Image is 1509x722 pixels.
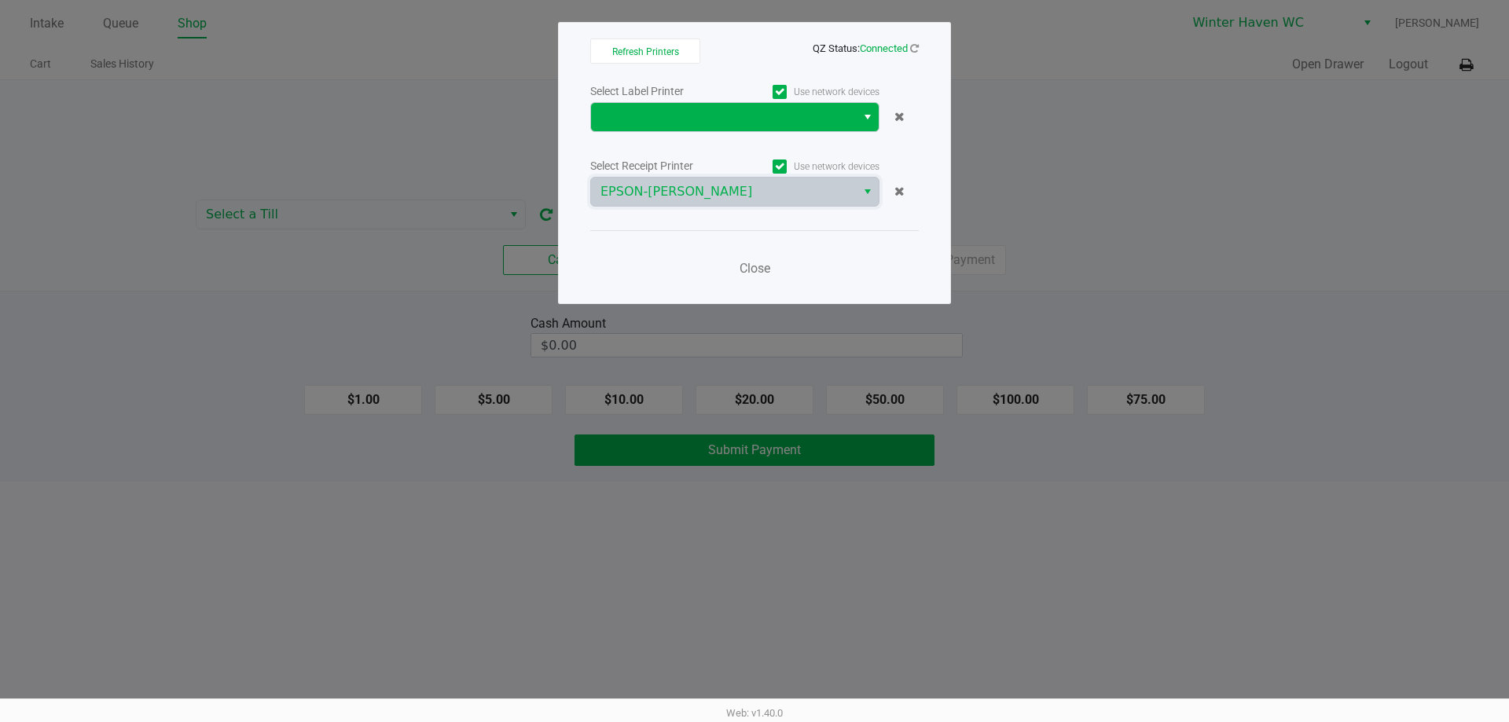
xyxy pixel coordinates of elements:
span: Web: v1.40.0 [726,707,783,719]
button: Refresh Printers [590,38,700,64]
label: Use network devices [735,159,879,174]
span: QZ Status: [813,42,919,54]
span: Refresh Printers [612,46,679,57]
button: Select [856,178,879,206]
button: Close [731,253,778,284]
label: Use network devices [735,85,879,99]
span: Connected [860,42,908,54]
button: Select [856,103,879,131]
span: EPSON-[PERSON_NAME] [600,182,846,201]
span: Close [740,261,770,276]
div: Select Label Printer [590,83,735,100]
div: Select Receipt Printer [590,158,735,174]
